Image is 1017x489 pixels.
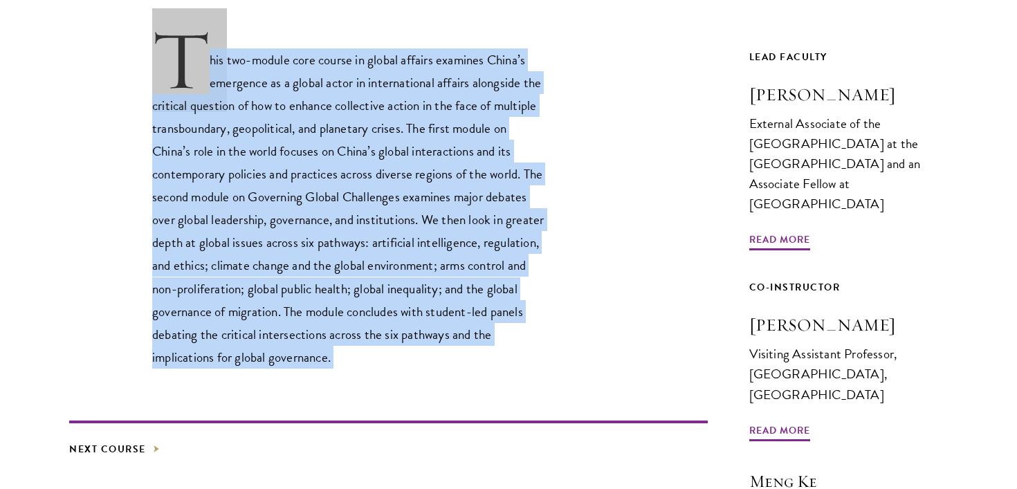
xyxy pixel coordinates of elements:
[69,441,160,458] a: Next Course
[749,279,949,296] div: Co-Instructor
[152,28,547,369] p: This two-module core course in global affairs examines China’s emergence as a global actor in int...
[749,344,949,404] div: Visiting Assistant Professor, [GEOGRAPHIC_DATA], [GEOGRAPHIC_DATA]
[749,48,949,66] div: Lead Faculty
[749,231,810,252] span: Read More
[749,83,949,107] h3: [PERSON_NAME]
[749,48,949,241] a: Lead Faculty [PERSON_NAME] External Associate of the [GEOGRAPHIC_DATA] at the [GEOGRAPHIC_DATA] a...
[749,313,949,337] h3: [PERSON_NAME]
[749,279,949,430] a: Co-Instructor [PERSON_NAME] Visiting Assistant Professor, [GEOGRAPHIC_DATA], [GEOGRAPHIC_DATA] Re...
[749,422,810,443] span: Read More
[749,113,949,214] div: External Associate of the [GEOGRAPHIC_DATA] at the [GEOGRAPHIC_DATA] and an Associate Fellow at [...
